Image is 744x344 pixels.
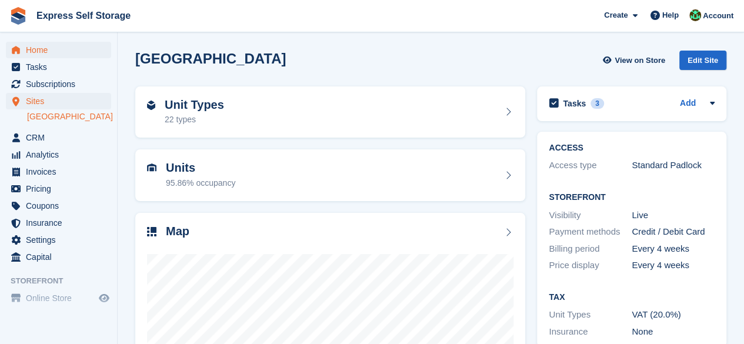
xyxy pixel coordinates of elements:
[26,59,96,75] span: Tasks
[26,76,96,92] span: Subscriptions
[632,308,715,322] div: VAT (20.0%)
[6,163,111,180] a: menu
[549,159,632,172] div: Access type
[135,86,525,138] a: Unit Types 22 types
[590,98,604,109] div: 3
[165,113,224,126] div: 22 types
[26,290,96,306] span: Online Store
[632,225,715,239] div: Credit / Debit Card
[6,198,111,214] a: menu
[26,198,96,214] span: Coupons
[679,51,726,70] div: Edit Site
[632,325,715,339] div: None
[6,181,111,197] a: menu
[6,232,111,248] a: menu
[632,209,715,222] div: Live
[27,111,111,122] a: [GEOGRAPHIC_DATA]
[166,177,235,189] div: 95.86% occupancy
[26,129,96,146] span: CRM
[97,291,111,305] a: Preview store
[680,97,696,111] a: Add
[549,225,632,239] div: Payment methods
[147,101,155,110] img: unit-type-icn-2b2737a686de81e16bb02015468b77c625bbabd49415b5ef34ead5e3b44a266d.svg
[32,6,135,25] a: Express Self Storage
[6,129,111,146] a: menu
[26,215,96,231] span: Insurance
[26,163,96,180] span: Invoices
[26,93,96,109] span: Sites
[6,42,111,58] a: menu
[689,9,701,21] img: Shakiyra Davis
[26,232,96,248] span: Settings
[26,42,96,58] span: Home
[549,293,715,302] h2: Tax
[549,325,632,339] div: Insurance
[135,51,286,66] h2: [GEOGRAPHIC_DATA]
[147,227,156,236] img: map-icn-33ee37083ee616e46c38cad1a60f524a97daa1e2b2c8c0bc3eb3415660979fc1.svg
[604,9,628,21] span: Create
[549,209,632,222] div: Visibility
[679,51,726,75] a: Edit Site
[549,259,632,272] div: Price display
[26,249,96,265] span: Capital
[11,275,117,287] span: Storefront
[6,59,111,75] a: menu
[6,290,111,306] a: menu
[6,249,111,265] a: menu
[549,308,632,322] div: Unit Types
[549,143,715,153] h2: ACCESS
[601,51,670,70] a: View on Store
[6,146,111,163] a: menu
[615,55,665,66] span: View on Store
[166,161,235,175] h2: Units
[662,9,679,21] span: Help
[166,225,189,238] h2: Map
[549,242,632,256] div: Billing period
[147,163,156,172] img: unit-icn-7be61d7bf1b0ce9d3e12c5938cc71ed9869f7b940bace4675aadf7bd6d80202e.svg
[6,215,111,231] a: menu
[135,149,525,201] a: Units 95.86% occupancy
[632,242,715,256] div: Every 4 weeks
[26,181,96,197] span: Pricing
[6,93,111,109] a: menu
[703,10,733,22] span: Account
[6,76,111,92] a: menu
[26,146,96,163] span: Analytics
[165,98,224,112] h2: Unit Types
[632,159,715,172] div: Standard Padlock
[563,98,586,109] h2: Tasks
[9,7,27,25] img: stora-icon-8386f47178a22dfd0bd8f6a31ec36ba5ce8667c1dd55bd0f319d3a0aa187defe.svg
[632,259,715,272] div: Every 4 weeks
[549,193,715,202] h2: Storefront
